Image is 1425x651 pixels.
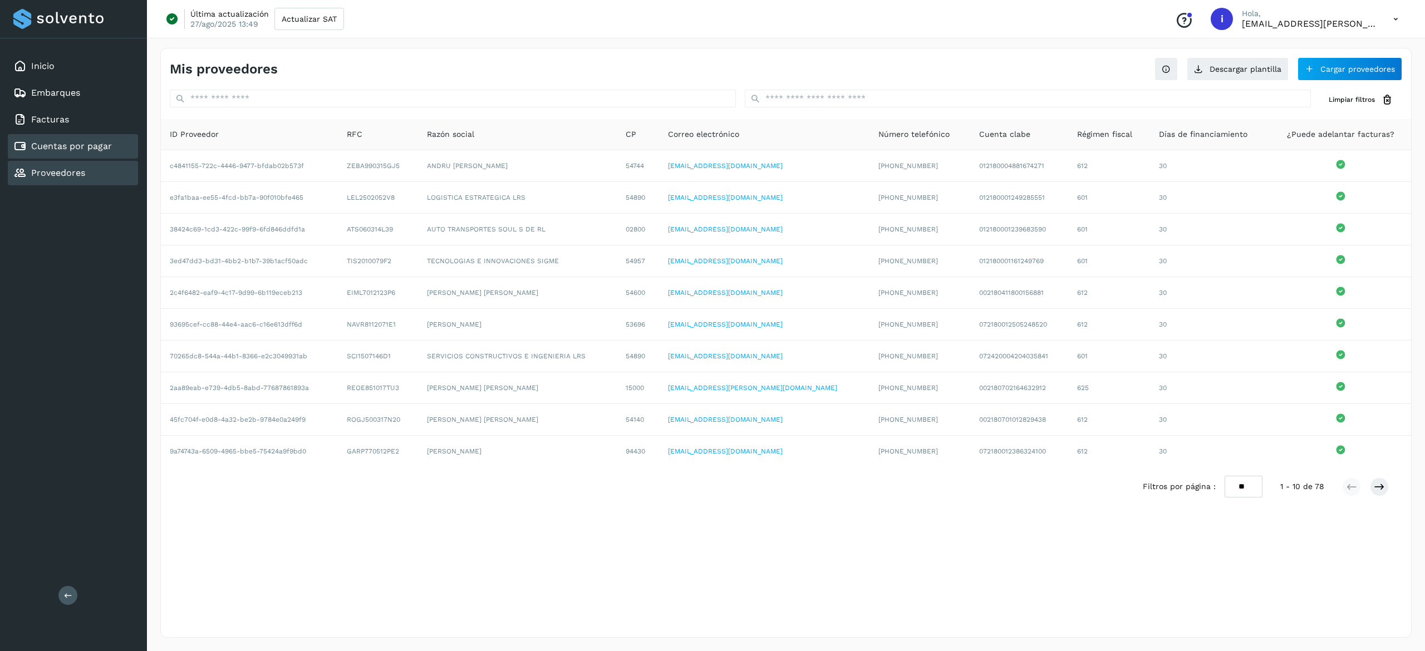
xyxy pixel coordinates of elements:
[1320,90,1402,110] button: Limpiar filtros
[878,384,938,392] span: [PHONE_NUMBER]
[190,9,269,19] p: Última actualización
[8,107,138,132] div: Facturas
[878,162,938,170] span: [PHONE_NUMBER]
[878,416,938,423] span: [PHONE_NUMBER]
[418,214,617,245] td: AUTO TRANSPORTES SOUL S DE RL
[1150,182,1270,214] td: 30
[418,182,617,214] td: LOGISTICA ESTRATEGICA LRS
[1068,341,1151,372] td: 601
[338,277,418,309] td: EIML7012123P6
[1150,372,1270,404] td: 30
[1150,309,1270,341] td: 30
[418,372,617,404] td: [PERSON_NAME] [PERSON_NAME]
[970,309,1068,341] td: 072180012505248520
[161,214,338,245] td: 38424c69-1cd3-422c-99f9-6fd846ddfd1a
[1150,341,1270,372] td: 30
[617,214,659,245] td: 02800
[970,150,1068,182] td: 012180004881674271
[668,384,837,392] a: [EMAIL_ADDRESS][PERSON_NAME][DOMAIN_NAME]
[1068,372,1151,404] td: 625
[1280,481,1324,492] span: 1 - 10 de 78
[668,257,783,265] a: [EMAIL_ADDRESS][DOMAIN_NAME]
[1242,18,1375,29] p: ikm@vink.com.mx
[161,436,338,467] td: 9a74743a-6509-4965-bbe5-75424a9f9bd0
[878,257,938,265] span: [PHONE_NUMBER]
[418,277,617,309] td: [PERSON_NAME] [PERSON_NAME]
[338,404,418,436] td: ROGJ500317N20
[878,320,938,328] span: [PHONE_NUMBER]
[161,404,338,436] td: 45fc704f-e0d8-4a32-be2b-9784e0a249f9
[878,289,938,297] span: [PHONE_NUMBER]
[668,352,783,360] a: [EMAIL_ADDRESS][DOMAIN_NAME]
[418,150,617,182] td: ANDRU [PERSON_NAME]
[31,114,69,125] a: Facturas
[1068,214,1151,245] td: 601
[161,277,338,309] td: 2c4f6482-eaf9-4c17-9d99-6b119eceb213
[338,150,418,182] td: ZEBA990315GJ5
[970,436,1068,467] td: 072180012386324100
[418,404,617,436] td: [PERSON_NAME] [PERSON_NAME]
[1068,436,1151,467] td: 612
[1187,57,1289,81] button: Descargar plantilla
[970,245,1068,277] td: 012180001161249769
[878,225,938,233] span: [PHONE_NUMBER]
[31,167,85,178] a: Proveedores
[617,277,659,309] td: 54600
[617,182,659,214] td: 54890
[617,341,659,372] td: 54890
[970,341,1068,372] td: 072420004204035841
[1150,245,1270,277] td: 30
[617,436,659,467] td: 94430
[970,404,1068,436] td: 002180701012829438
[970,277,1068,309] td: 002180411800156881
[970,372,1068,404] td: 002180702164632912
[338,182,418,214] td: LEL2502052V8
[668,162,783,170] a: [EMAIL_ADDRESS][DOMAIN_NAME]
[418,341,617,372] td: SERVICIOS CONSTRUCTIVOS E INGENIERIA LRS
[1143,481,1216,492] span: Filtros por página :
[8,161,138,185] div: Proveedores
[668,129,739,140] span: Correo electrónico
[170,129,219,140] span: ID Proveedor
[170,61,278,77] h4: Mis proveedores
[338,245,418,277] td: TIS2010079F2
[878,194,938,201] span: [PHONE_NUMBER]
[1150,277,1270,309] td: 30
[1150,214,1270,245] td: 30
[190,19,258,29] p: 27/ago/2025 13:49
[418,309,617,341] td: [PERSON_NAME]
[8,134,138,159] div: Cuentas por pagar
[1329,95,1375,105] span: Limpiar filtros
[161,245,338,277] td: 3ed47dd3-bd31-4bb2-b1b7-39b1acf50adc
[617,150,659,182] td: 54744
[617,245,659,277] td: 54957
[338,214,418,245] td: ATS060314L39
[617,372,659,404] td: 15000
[338,309,418,341] td: NAVR8112071E1
[1150,404,1270,436] td: 30
[338,372,418,404] td: REOE851017TU3
[878,352,938,360] span: [PHONE_NUMBER]
[31,141,112,151] a: Cuentas por pagar
[8,81,138,105] div: Embarques
[161,341,338,372] td: 70265dc8-544a-44b1-8366-e2c3049931ab
[1068,182,1151,214] td: 601
[338,341,418,372] td: SCI1507146D1
[970,214,1068,245] td: 012180001239683590
[1068,245,1151,277] td: 601
[668,447,783,455] a: [EMAIL_ADDRESS][DOMAIN_NAME]
[338,436,418,467] td: GARP770512PE2
[979,129,1030,140] span: Cuenta clabe
[31,61,55,71] a: Inicio
[1077,129,1132,140] span: Régimen fiscal
[161,309,338,341] td: 93695cef-cc88-44e4-aac6-c16e613dff6d
[626,129,636,140] span: CP
[1150,150,1270,182] td: 30
[970,182,1068,214] td: 012180001249285551
[1068,309,1151,341] td: 612
[418,436,617,467] td: [PERSON_NAME]
[668,225,783,233] a: [EMAIL_ADDRESS][DOMAIN_NAME]
[668,320,783,328] a: [EMAIL_ADDRESS][DOMAIN_NAME]
[31,87,80,98] a: Embarques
